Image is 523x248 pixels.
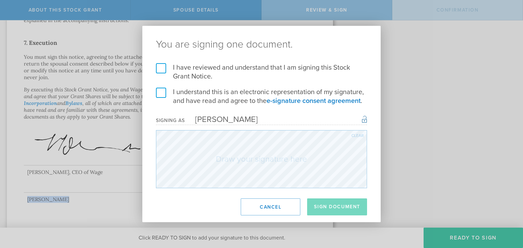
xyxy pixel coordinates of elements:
[156,118,185,123] div: Signing as
[307,198,367,215] button: Sign Document
[156,39,367,50] ng-pluralize: You are signing one document.
[267,97,361,105] a: e-signature consent agreement
[489,195,523,228] iframe: Chat Widget
[156,63,367,81] label: I have reviewed and understand that I am signing this Stock Grant Notice.
[241,198,300,215] button: Cancel
[185,114,258,124] div: [PERSON_NAME]
[156,88,367,105] label: I understand this is an electronic representation of my signature, and have read and agree to the .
